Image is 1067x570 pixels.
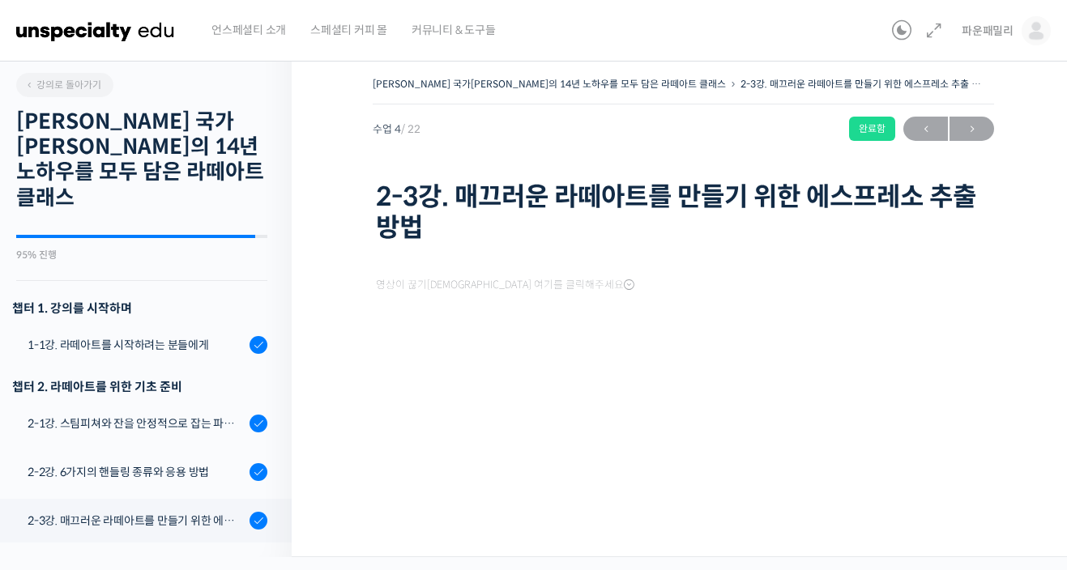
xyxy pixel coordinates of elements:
h3: 챕터 1. 강의를 시작하며 [12,297,267,319]
h2: [PERSON_NAME] 국가[PERSON_NAME]의 14년 노하우를 모두 담은 라떼아트 클래스 [16,109,267,211]
span: / 22 [401,122,420,136]
span: 파운패밀리 [962,23,1014,38]
span: 강의로 돌아가기 [24,79,101,91]
a: [PERSON_NAME] 국가[PERSON_NAME]의 14년 노하우를 모두 담은 라떼아트 클래스 [373,78,726,90]
div: 챕터 2. 라떼아트를 위한 기초 준비 [12,376,267,398]
span: 수업 4 [373,124,420,134]
h1: 2-3강. 매끄러운 라떼아트를 만들기 위한 에스프레소 추출 방법 [376,181,992,244]
div: 1-1강. 라떼아트를 시작하려는 분들에게 [28,336,245,354]
div: 2-2강. 6가지의 핸들링 종류와 응용 방법 [28,463,245,481]
span: ← [903,118,948,140]
div: 완료함 [849,117,895,141]
div: 95% 진행 [16,250,267,260]
div: 2-3강. 매끄러운 라떼아트를 만들기 위한 에스프레소 추출 방법 [28,512,245,530]
a: 2-3강. 매끄러운 라떼아트를 만들기 위한 에스프레소 추출 방법 [740,78,989,90]
a: ←이전 [903,117,948,141]
div: 2-1강. 스팀피쳐와 잔을 안정적으로 잡는 파지법 공식 [28,415,245,432]
a: 강의로 돌아가기 [16,73,113,97]
span: 영상이 끊기[DEMOGRAPHIC_DATA] 여기를 클릭해주세요 [376,279,634,291]
a: 다음→ [950,117,994,141]
span: → [950,118,994,140]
